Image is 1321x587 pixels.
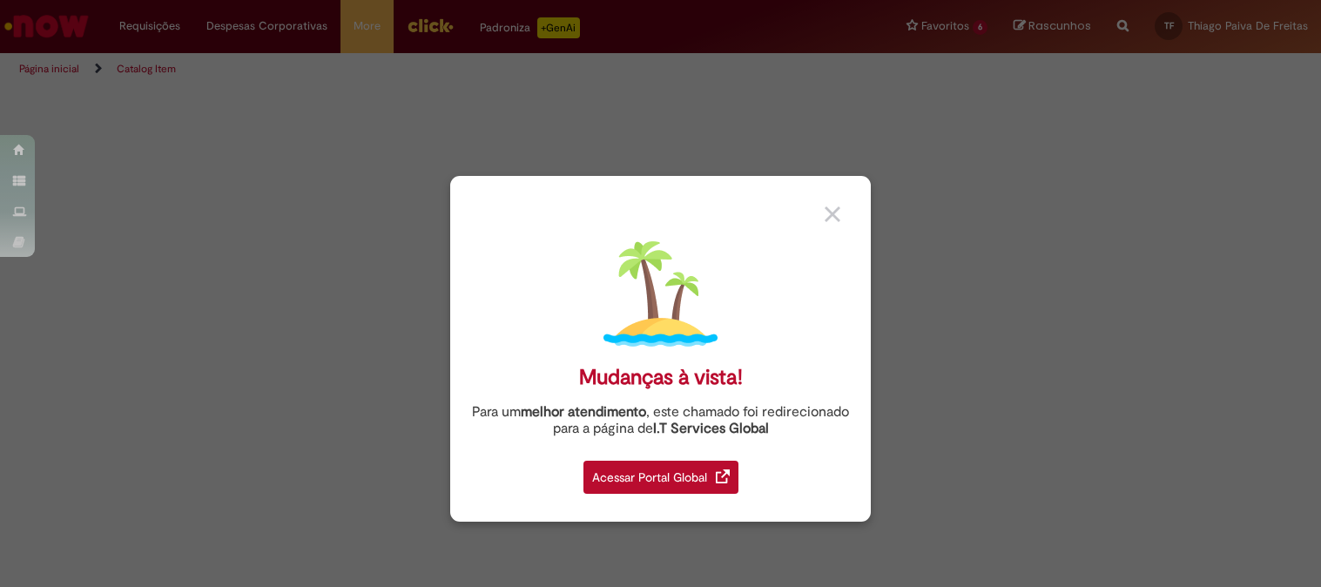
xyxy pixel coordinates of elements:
a: Acessar Portal Global [583,451,738,494]
div: Para um , este chamado foi redirecionado para a página de [463,404,858,437]
img: island.png [603,237,718,351]
img: redirect_link.png [716,469,730,483]
a: I.T Services Global [653,410,769,437]
img: close_button_grey.png [825,206,840,222]
div: Acessar Portal Global [583,461,738,494]
strong: melhor atendimento [521,403,646,421]
div: Mudanças à vista! [579,365,743,390]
